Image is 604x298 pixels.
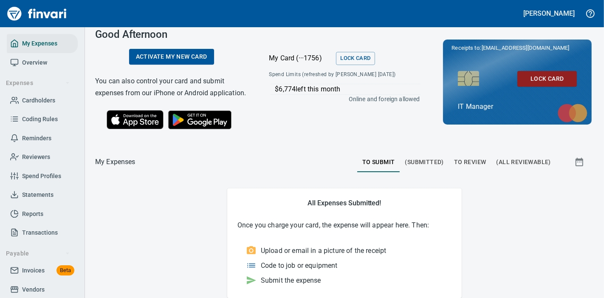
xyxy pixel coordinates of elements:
[261,246,386,256] p: Upload or email in a picture of the receipt
[7,261,78,280] a: InvoicesBeta
[3,75,73,91] button: Expenses
[7,148,78,167] a: Reviewers
[517,71,577,87] button: Lock Card
[22,57,47,68] span: Overview
[524,9,575,18] h5: [PERSON_NAME]
[7,185,78,204] a: Statements
[261,275,321,286] p: Submit the expense
[452,44,583,52] p: Receipts to:
[22,190,54,200] span: Statements
[5,3,69,24] img: Finvari
[95,157,135,167] nav: breadcrumb
[7,53,78,72] a: Overview
[95,157,135,167] p: My Expenses
[262,95,420,103] p: Online and foreign allowed
[22,95,55,106] span: Cardholders
[522,7,577,20] button: [PERSON_NAME]
[454,157,486,167] span: To Review
[7,91,78,110] a: Cardholders
[497,157,551,167] span: (All Reviewable)
[7,110,78,129] a: Coding Rules
[56,266,74,275] span: Beta
[95,75,248,99] h6: You can also control your card and submit expenses from our iPhone or Android application.
[362,157,395,167] span: To Submit
[481,44,570,52] span: [EMAIL_ADDRESS][DOMAIN_NAME]
[405,157,444,167] span: (Submitted)
[107,110,164,129] img: Download on the App Store
[95,28,248,40] h3: Good Afternoon
[269,53,333,63] p: My Card (···1756)
[22,152,50,162] span: Reviewers
[237,199,452,207] h5: All Expenses Submitted!
[7,129,78,148] a: Reminders
[164,106,237,134] img: Get it on Google Play
[6,78,70,88] span: Expenses
[22,133,51,144] span: Reminders
[22,38,57,49] span: My Expenses
[269,71,407,79] span: Spend Limits (refreshed by [PERSON_NAME] [DATE])
[136,51,207,62] span: Activate my new card
[22,227,58,238] span: Transactions
[7,223,78,242] a: Transactions
[567,152,594,172] button: Show transactions within a particular date range
[129,49,214,65] a: Activate my new card
[22,171,61,182] span: Spend Profiles
[22,284,45,295] span: Vendors
[261,261,338,271] p: Code to job or equipment
[553,99,592,127] img: mastercard.svg
[237,220,452,230] p: Once you charge your card, the expense will appear here. Then:
[7,34,78,53] a: My Expenses
[340,54,370,63] span: Lock Card
[7,167,78,186] a: Spend Profiles
[22,114,58,125] span: Coding Rules
[6,248,70,259] span: Payable
[7,204,78,224] a: Reports
[275,84,421,94] p: $6,774 left this month
[22,265,45,276] span: Invoices
[336,52,375,65] button: Lock Card
[524,74,570,84] span: Lock Card
[3,246,73,261] button: Payable
[458,102,577,112] p: IT Manager
[22,209,43,219] span: Reports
